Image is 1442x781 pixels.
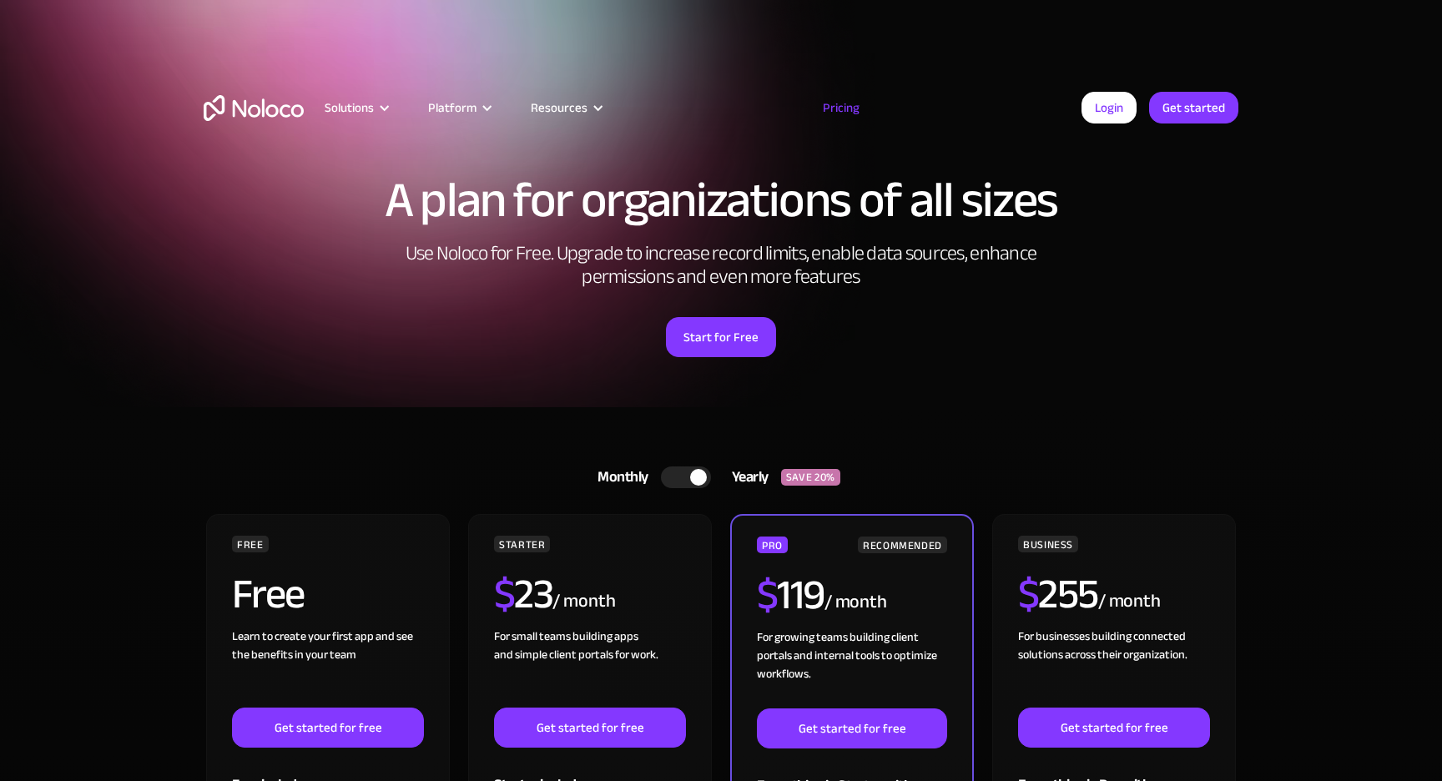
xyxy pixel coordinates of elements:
div: Solutions [325,97,374,118]
div: For small teams building apps and simple client portals for work. ‍ [494,627,686,708]
a: Start for Free [666,317,776,357]
div: / month [824,589,887,616]
h2: Free [232,573,305,615]
div: Platform [428,97,476,118]
a: Get started for free [232,708,424,748]
div: BUSINESS [1018,536,1078,552]
span: $ [494,555,515,633]
div: Solutions [304,97,407,118]
div: Platform [407,97,510,118]
h1: A plan for organizations of all sizes [204,175,1238,225]
div: Monthly [577,465,661,490]
a: Get started for free [757,708,947,748]
a: Login [1081,92,1137,123]
a: home [204,95,304,121]
span: $ [757,556,778,634]
div: FREE [232,536,269,552]
a: Get started for free [494,708,686,748]
div: RECOMMENDED [858,537,947,553]
div: Resources [531,97,587,118]
h2: Use Noloco for Free. Upgrade to increase record limits, enable data sources, enhance permissions ... [387,242,1055,289]
div: / month [1098,588,1161,615]
div: / month [552,588,615,615]
a: Pricing [802,97,880,118]
div: SAVE 20% [781,469,840,486]
a: Get started [1149,92,1238,123]
div: STARTER [494,536,550,552]
h2: 119 [757,574,824,616]
div: PRO [757,537,788,553]
div: Learn to create your first app and see the benefits in your team ‍ [232,627,424,708]
div: Resources [510,97,621,118]
div: Yearly [711,465,781,490]
span: $ [1018,555,1039,633]
div: For growing teams building client portals and internal tools to optimize workflows. [757,628,947,708]
a: Get started for free [1018,708,1210,748]
h2: 23 [494,573,553,615]
h2: 255 [1018,573,1098,615]
div: For businesses building connected solutions across their organization. ‍ [1018,627,1210,708]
